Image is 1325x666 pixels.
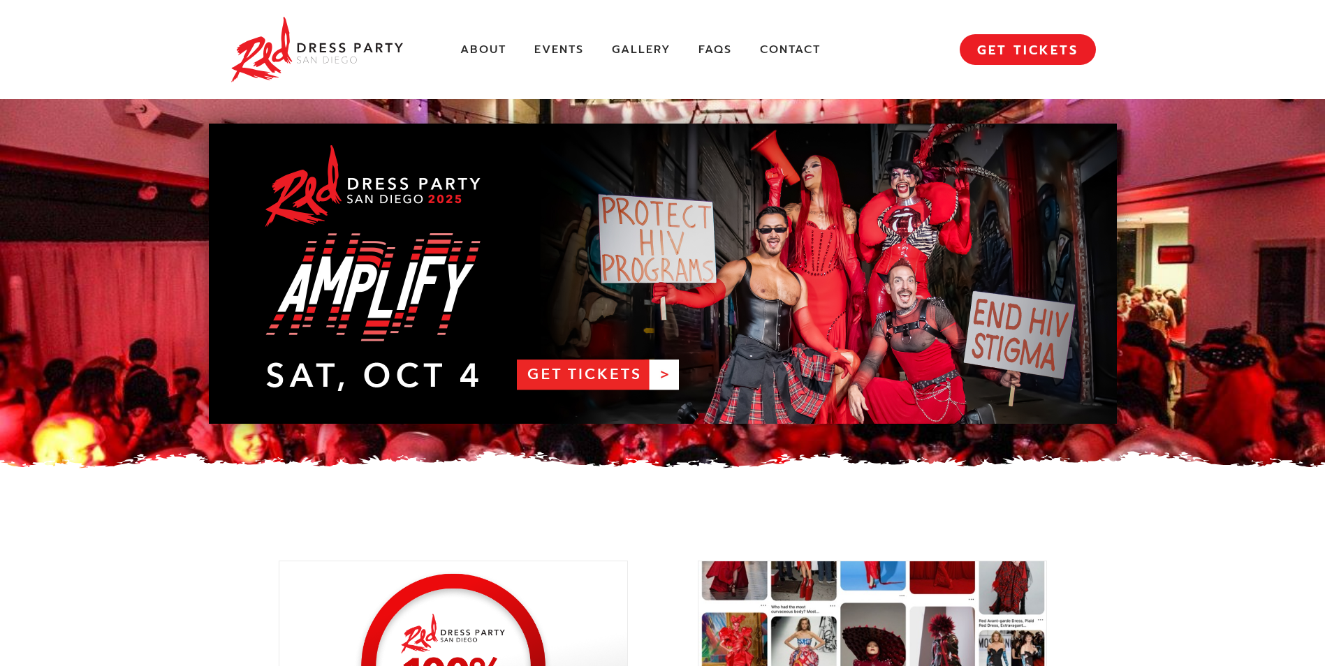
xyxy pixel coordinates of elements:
a: Events [534,43,584,57]
a: Contact [760,43,821,57]
img: Red Dress Party San Diego [230,14,404,85]
a: FAQs [698,43,732,57]
a: Gallery [612,43,671,57]
a: About [460,43,506,57]
a: GET TICKETS [960,34,1096,65]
